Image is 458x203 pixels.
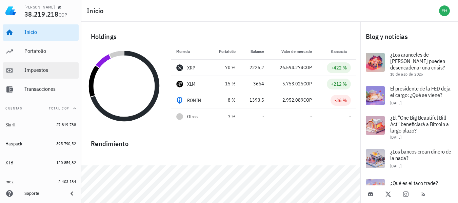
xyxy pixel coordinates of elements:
[262,114,264,120] span: -
[24,67,76,73] div: Impuestos
[360,110,458,144] a: ¿El “One Big Beautiful Bill Act” beneficiará a Bitcoin a largo plazo? [DATE]
[49,106,69,110] span: Total COP
[331,64,347,71] div: +422 %
[3,24,79,41] a: Inicio
[360,144,458,174] a: ¿Los bancos crean dinero de la nada? [DATE]
[3,136,79,152] a: Haspack 395.790,52
[282,97,303,103] span: 2.952.089
[24,191,62,196] div: Soporte
[3,62,79,79] a: Impuestos
[187,113,198,120] span: Otros
[246,80,264,87] div: 3664
[303,81,312,87] span: COP
[87,5,106,16] h1: Inicio
[211,43,241,60] th: Portafolio
[56,141,76,146] span: 395.790,52
[187,64,196,71] div: XRP
[176,97,183,104] div: RONIN-icon
[5,160,14,166] div: XTB
[241,43,270,60] th: Balance
[310,114,312,120] span: -
[216,80,236,87] div: 15 %
[59,12,67,18] span: COP
[5,5,16,16] img: LedgiFi
[187,81,196,87] div: XLM
[5,122,16,128] div: Skirll
[349,114,351,120] span: -
[3,81,79,98] a: Transacciones
[85,133,356,149] div: Rendimiento
[187,97,201,104] div: RONIN
[390,72,423,77] span: 18 de ago de 2025
[171,43,211,60] th: Moneda
[176,81,183,87] div: XLM-icon
[24,9,59,19] span: 38.219.218
[24,4,55,10] div: [PERSON_NAME]
[3,43,79,60] a: Portafolio
[3,100,79,117] button: CuentasTotal COP
[390,180,438,186] span: ¿Qué es el taco trade?
[270,43,317,60] th: Valor de mercado
[390,148,451,161] span: ¿Los bancos crean dinero de la nada?
[5,141,23,147] div: Haspack
[24,86,76,92] div: Transacciones
[3,174,79,190] a: mez 2.403.184
[176,64,183,71] div: XRP-icon
[3,155,79,171] a: XTB 120.854,82
[331,81,347,87] div: +212 %
[390,51,445,71] span: ¿Los aranceles de [PERSON_NAME] pueden desencadenar una crisis?
[360,47,458,81] a: ¿Los aranceles de [PERSON_NAME] pueden desencadenar una crisis? 18 de ago de 2025
[390,114,449,134] span: ¿El “One Big Beautiful Bill Act” beneficiará a Bitcoin a largo plazo?
[216,113,236,120] div: 7 %
[280,64,303,70] span: 26.594.274
[331,49,351,54] span: Ganancia
[56,160,76,165] span: 120.854,82
[216,64,236,71] div: 70 %
[390,163,401,168] span: [DATE]
[3,117,79,133] a: Skirll 27.819.788
[390,85,451,98] span: El presidente de la FED deja el cargo: ¿Qué se viene?
[439,5,450,16] div: avatar
[360,26,458,47] div: Blog y noticias
[360,81,458,110] a: El presidente de la FED deja el cargo: ¿Qué se viene? [DATE]
[56,122,76,127] span: 27.819.788
[390,135,401,140] span: [DATE]
[24,48,76,54] div: Portafolio
[246,64,264,71] div: 2225,2
[303,64,312,70] span: COP
[216,97,236,104] div: 8 %
[246,97,264,104] div: 1393,5
[58,179,76,184] span: 2.403.184
[24,29,76,35] div: Inicio
[303,97,312,103] span: COP
[282,81,303,87] span: 5.753.025
[85,26,356,47] div: Holdings
[5,179,14,185] div: mez
[390,100,401,105] span: [DATE]
[335,97,347,104] div: -36 %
